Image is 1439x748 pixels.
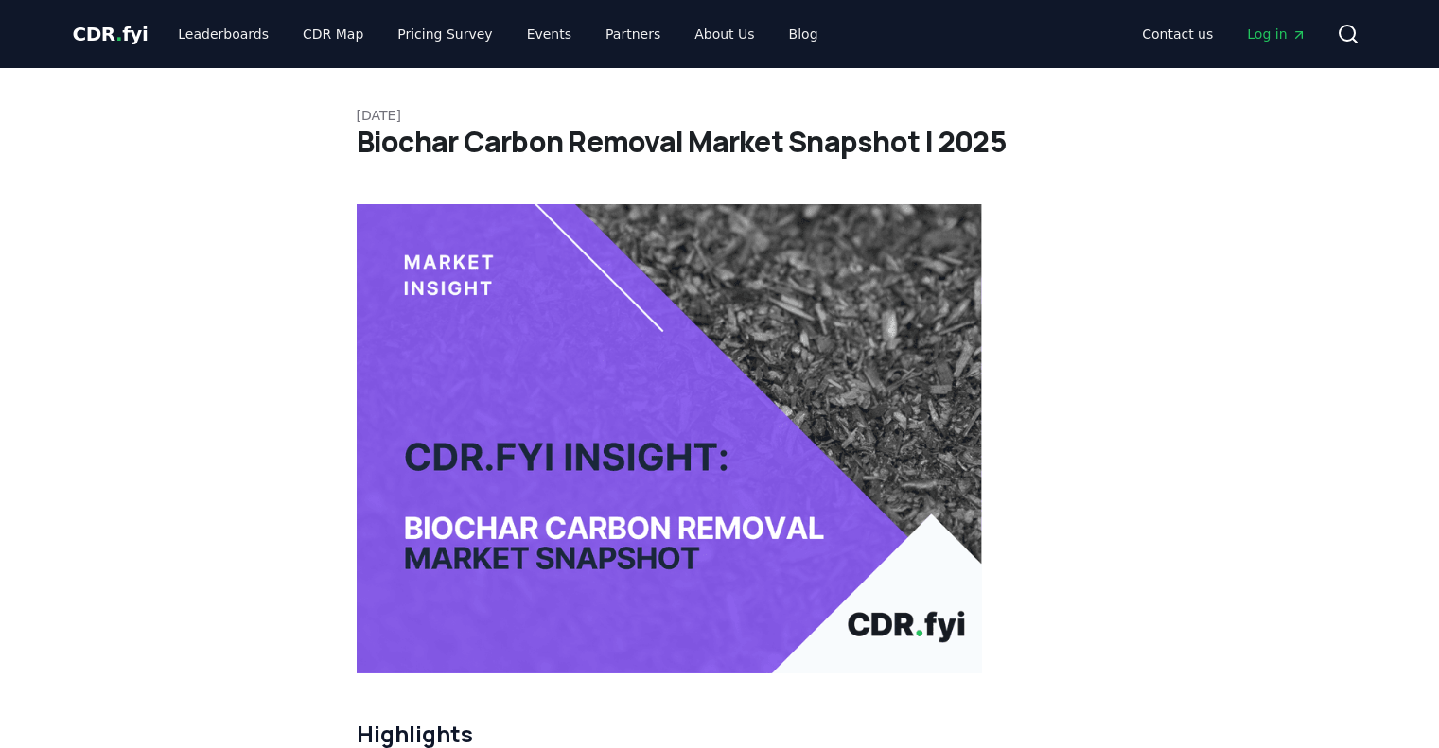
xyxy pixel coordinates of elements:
[288,17,378,51] a: CDR Map
[590,17,676,51] a: Partners
[679,17,769,51] a: About Us
[163,17,833,51] nav: Main
[73,23,149,45] span: CDR fyi
[357,106,1083,125] p: [DATE]
[1247,25,1306,43] span: Log in
[382,17,507,51] a: Pricing Survey
[774,17,834,51] a: Blog
[115,23,122,45] span: .
[357,204,983,673] img: blog post image
[1127,17,1228,51] a: Contact us
[1232,17,1321,51] a: Log in
[73,21,149,47] a: CDR.fyi
[357,125,1083,159] h1: Biochar Carbon Removal Market Snapshot | 2025
[163,17,284,51] a: Leaderboards
[512,17,587,51] a: Events
[1127,17,1321,51] nav: Main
